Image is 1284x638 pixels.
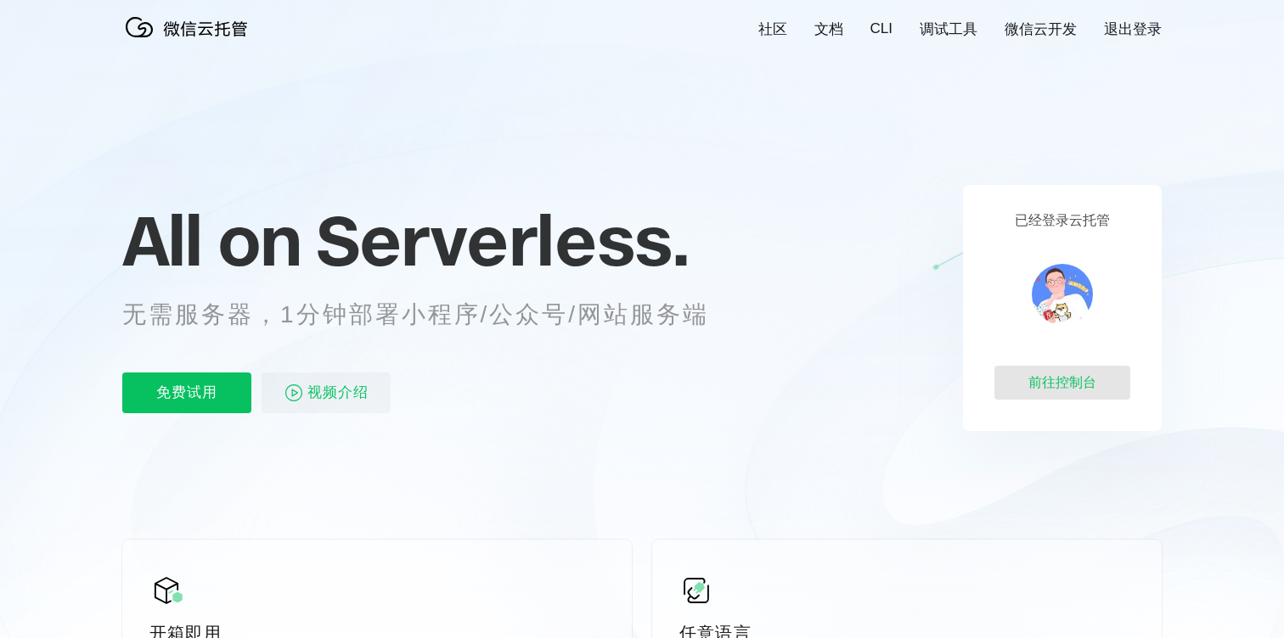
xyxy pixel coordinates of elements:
[758,20,787,39] a: 社区
[122,10,258,44] img: 微信云托管
[920,20,977,39] a: 调试工具
[122,32,258,47] a: 微信云托管
[814,20,843,39] a: 文档
[316,198,689,283] span: Serverless.
[1015,212,1110,230] p: 已经登录云托管
[307,372,369,413] span: 视频介绍
[122,372,251,413] p: 免费试用
[1104,20,1162,39] a: 退出登录
[870,20,893,37] a: CLI
[122,198,300,283] span: All on
[284,383,304,403] img: video_play.svg
[1005,20,1077,39] a: 微信云开发
[994,366,1130,400] div: 前往控制台
[122,298,741,332] p: 无需服务器，1分钟部署小程序/公众号/网站服务端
